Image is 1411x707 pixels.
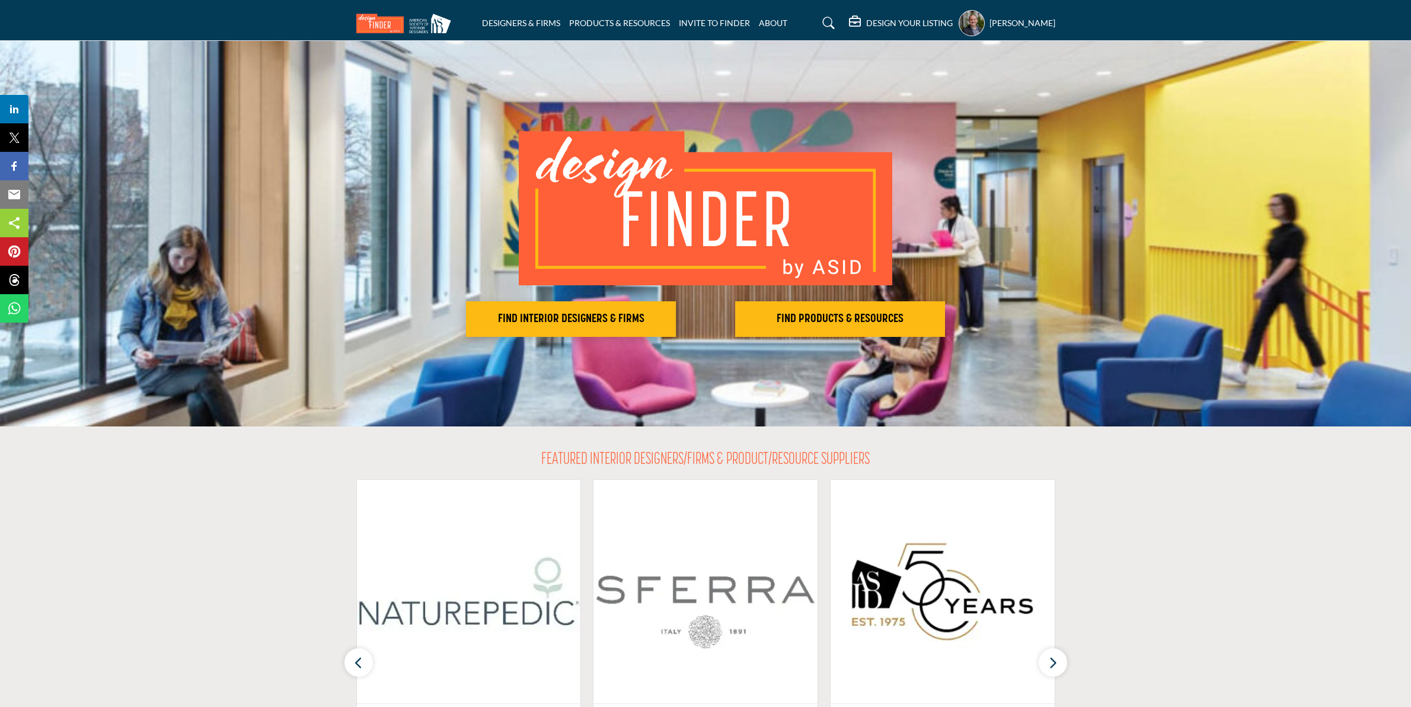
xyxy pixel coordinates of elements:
[470,312,672,326] h2: FIND INTERIOR DESIGNERS & FIRMS
[811,14,842,33] a: Search
[541,450,870,470] h2: FEATURED INTERIOR DESIGNERS/FIRMS & PRODUCT/RESOURCE SUPPLIERS
[831,480,1055,703] img: American Society of Interior Designers
[849,16,953,30] div: DESIGN YOUR LISTING
[989,17,1055,29] h5: [PERSON_NAME]
[679,18,750,28] a: INVITE TO FINDER
[519,131,892,285] img: image
[569,18,670,28] a: PRODUCTS & RESOURCES
[357,480,581,703] img: Naturepedic
[593,480,818,703] img: Sferra Fine Linens LLC
[739,312,941,326] h2: FIND PRODUCTS & RESOURCES
[466,301,676,337] button: FIND INTERIOR DESIGNERS & FIRMS
[482,18,560,28] a: DESIGNERS & FIRMS
[759,18,787,28] a: ABOUT
[735,301,945,337] button: FIND PRODUCTS & RESOURCES
[866,18,953,28] h5: DESIGN YOUR LISTING
[959,10,985,36] button: Show hide supplier dropdown
[356,14,457,33] img: Site Logo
